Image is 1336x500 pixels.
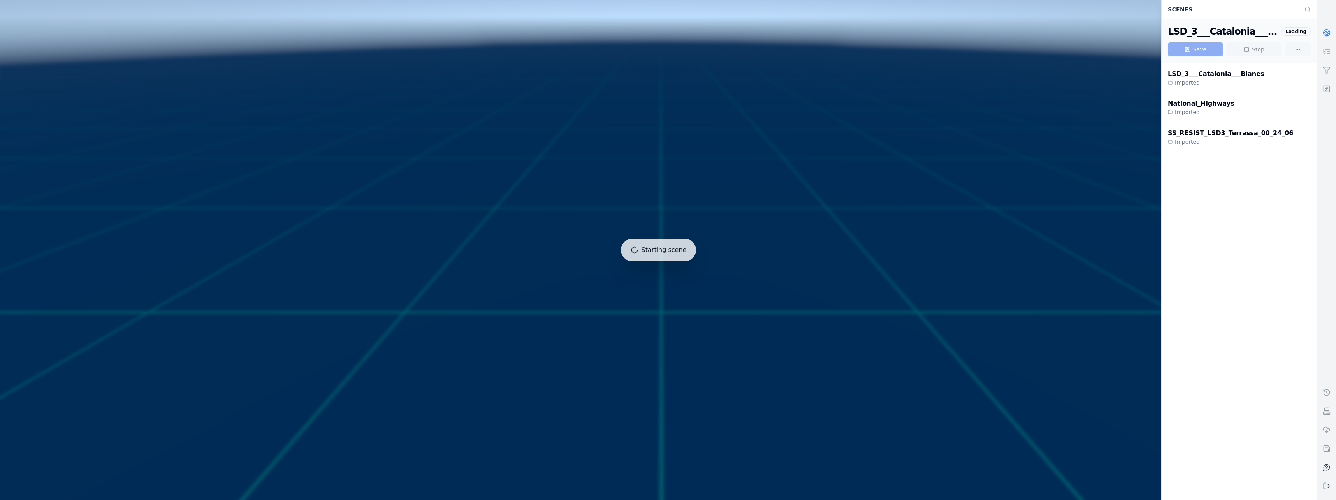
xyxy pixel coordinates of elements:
[1168,129,1293,138] div: SS_RESIST_LSD3_Terrassa_00_24_06
[1168,79,1264,86] div: Imported
[1168,99,1234,108] div: National_Highways
[1168,138,1293,146] div: Imported
[1163,2,1300,17] div: Scenes
[1168,25,1278,38] div: LSD_3___Catalonia___Blanes
[1168,108,1234,116] div: Imported
[1168,69,1264,79] div: LSD_3___Catalonia___Blanes
[1281,27,1311,36] div: Loading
